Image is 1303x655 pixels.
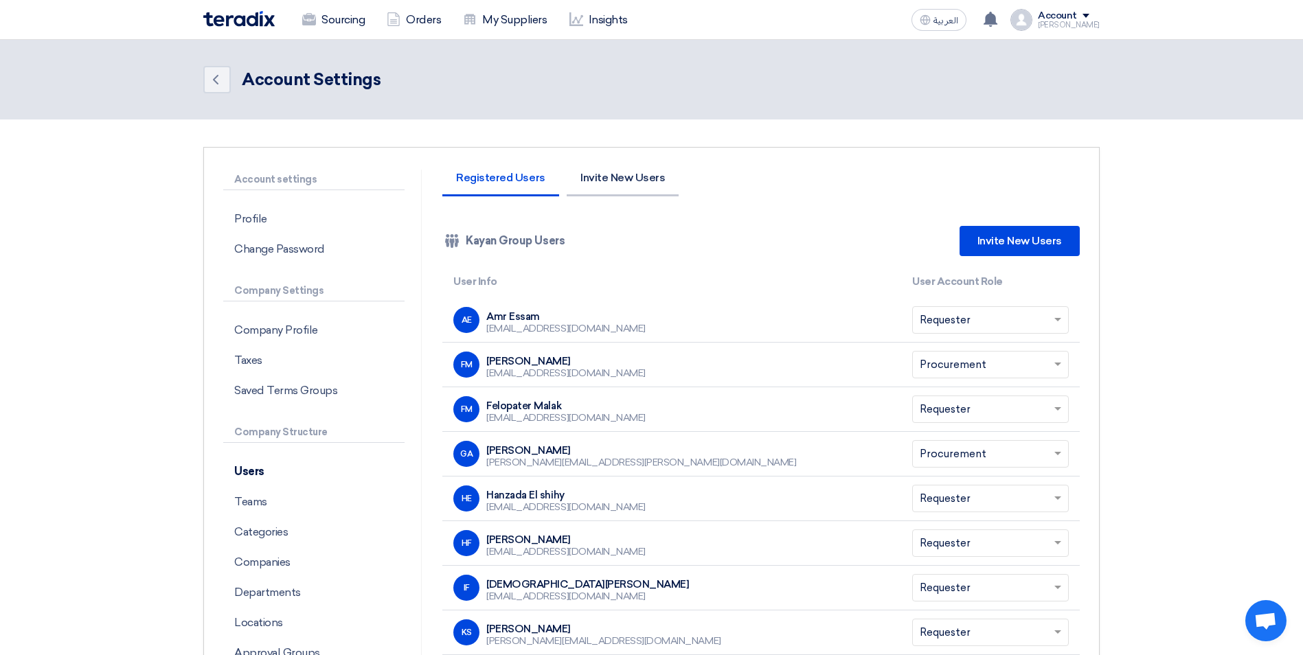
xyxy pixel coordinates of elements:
[960,226,1080,256] a: Invite New Users
[223,457,405,487] p: Users
[203,11,275,27] img: Teradix logo
[223,577,405,608] p: Departments
[486,590,689,603] div: [EMAIL_ADDRESS][DOMAIN_NAME]
[223,422,405,443] p: Company Structure
[901,266,1080,298] th: User Account Role
[486,355,646,367] div: [PERSON_NAME]
[223,345,405,376] p: Taxes
[453,396,479,422] div: FM
[486,323,646,335] div: [EMAIL_ADDRESS][DOMAIN_NAME]
[223,315,405,345] p: Company Profile
[1010,9,1032,31] img: profile_test.png
[453,575,479,601] div: IF
[1038,10,1077,22] div: Account
[486,457,796,469] div: [PERSON_NAME][EMAIL_ADDRESS][PERSON_NAME][DOMAIN_NAME]
[223,487,405,517] p: Teams
[442,233,565,249] div: Kayan Group Users
[376,5,452,35] a: Orders
[223,376,405,406] p: Saved Terms Groups
[453,619,479,645] div: KS
[1245,600,1287,641] div: Open chat
[223,170,405,190] p: Account settings
[1038,21,1100,29] div: [PERSON_NAME]
[486,578,689,590] div: [DEMOGRAPHIC_DATA][PERSON_NAME]
[486,367,646,380] div: [EMAIL_ADDRESS][DOMAIN_NAME]
[486,546,646,558] div: [EMAIL_ADDRESS][DOMAIN_NAME]
[486,412,646,424] div: [EMAIL_ADDRESS][DOMAIN_NAME]
[453,485,479,512] div: HE
[223,608,405,638] p: Locations
[452,5,558,35] a: My Suppliers
[453,530,479,556] div: HF
[486,635,721,647] div: [PERSON_NAME][EMAIL_ADDRESS][DOMAIN_NAME]
[486,489,646,501] div: Hanzada El shihy
[453,307,479,333] div: AE
[223,517,405,547] p: Categories
[223,547,405,577] p: Companies
[242,67,381,92] div: Account Settings
[291,5,376,35] a: Sourcing
[453,441,479,467] div: GA
[442,266,901,298] th: User Info
[223,234,405,264] p: Change Password
[933,16,958,25] span: العربية
[486,623,721,635] div: [PERSON_NAME]
[486,444,796,457] div: [PERSON_NAME]
[911,9,966,31] button: العربية
[558,5,639,35] a: Insights
[486,400,646,412] div: Felopater Malak
[442,172,558,196] li: Registered Users
[223,281,405,301] p: Company Settings
[486,501,646,514] div: [EMAIL_ADDRESS][DOMAIN_NAME]
[486,533,646,546] div: [PERSON_NAME]
[453,352,479,378] div: FM
[486,310,646,323] div: Amr Essam
[223,204,405,234] p: Profile
[567,172,679,196] li: Invite New Users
